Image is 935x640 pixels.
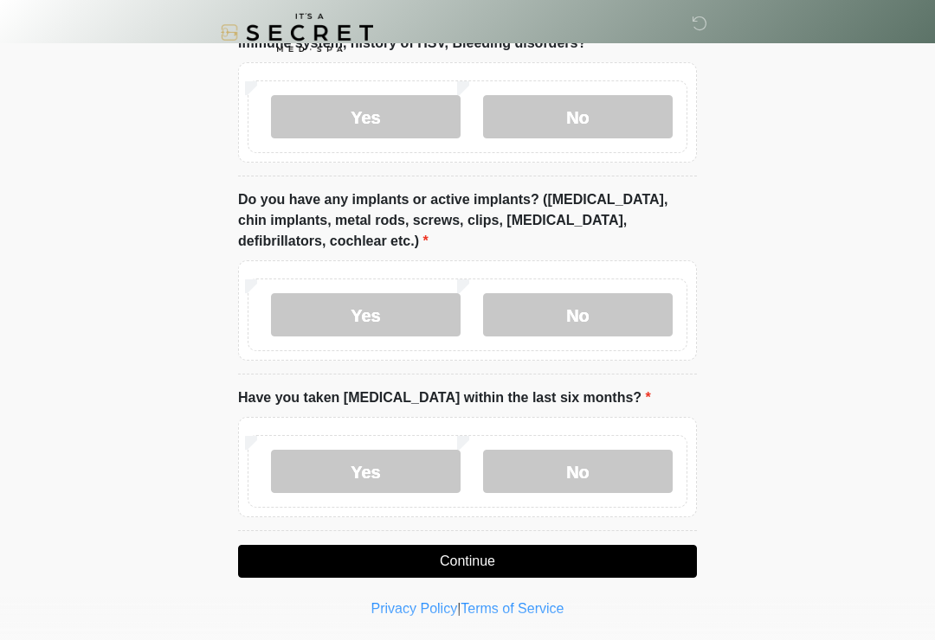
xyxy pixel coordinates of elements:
[483,293,673,336] label: No
[221,13,373,52] img: It's A Secret Med Spa Logo
[457,601,461,616] a: |
[483,450,673,493] label: No
[271,293,461,336] label: Yes
[271,450,461,493] label: Yes
[238,189,697,252] label: Do you have any implants or active implants? ([MEDICAL_DATA], chin implants, metal rods, screws, ...
[271,95,461,138] label: Yes
[238,545,697,578] button: Continue
[371,601,458,616] a: Privacy Policy
[238,387,651,408] label: Have you taken [MEDICAL_DATA] within the last six months?
[483,95,673,138] label: No
[461,601,564,616] a: Terms of Service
